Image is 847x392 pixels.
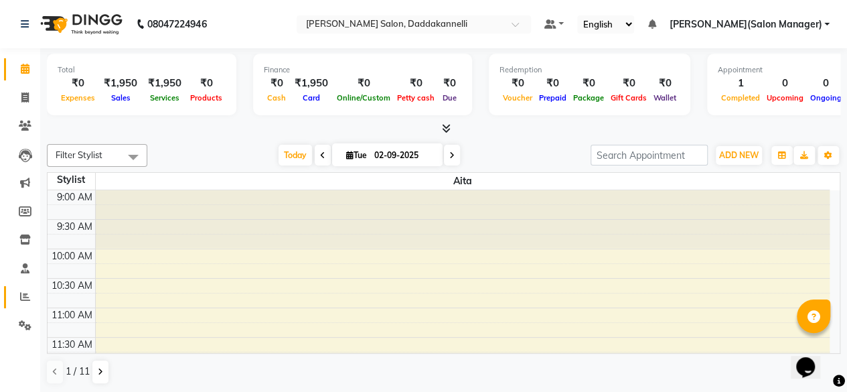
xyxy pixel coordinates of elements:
[147,93,183,103] span: Services
[279,145,312,166] span: Today
[536,76,570,91] div: ₹0
[333,93,394,103] span: Online/Custom
[147,5,206,43] b: 08047224946
[669,17,822,31] span: [PERSON_NAME](Salon Manager)
[187,76,226,91] div: ₹0
[58,76,98,91] div: ₹0
[56,149,102,160] span: Filter Stylist
[58,64,226,76] div: Total
[438,76,461,91] div: ₹0
[66,365,90,379] span: 1 / 11
[333,76,394,91] div: ₹0
[34,5,126,43] img: logo
[650,76,680,91] div: ₹0
[289,76,333,91] div: ₹1,950
[607,93,650,103] span: Gift Cards
[49,308,95,322] div: 11:00 AM
[187,93,226,103] span: Products
[718,76,763,91] div: 1
[763,93,807,103] span: Upcoming
[54,190,95,204] div: 9:00 AM
[49,338,95,352] div: 11:30 AM
[807,76,845,91] div: 0
[49,249,95,263] div: 10:00 AM
[591,145,708,166] input: Search Appointment
[394,76,438,91] div: ₹0
[716,146,762,165] button: ADD NEW
[394,93,438,103] span: Petty cash
[264,93,289,103] span: Cash
[439,93,460,103] span: Due
[718,93,763,103] span: Completed
[791,338,834,379] iframe: chat widget
[343,150,370,160] span: Tue
[108,93,134,103] span: Sales
[48,173,95,187] div: Stylist
[499,64,680,76] div: Redemption
[807,93,845,103] span: Ongoing
[96,173,830,190] span: aita
[763,76,807,91] div: 0
[570,76,607,91] div: ₹0
[54,220,95,234] div: 9:30 AM
[299,93,323,103] span: Card
[49,279,95,293] div: 10:30 AM
[607,76,650,91] div: ₹0
[650,93,680,103] span: Wallet
[143,76,187,91] div: ₹1,950
[536,93,570,103] span: Prepaid
[264,64,461,76] div: Finance
[719,150,759,160] span: ADD NEW
[570,93,607,103] span: Package
[58,93,98,103] span: Expenses
[370,145,437,166] input: 2025-09-02
[499,93,536,103] span: Voucher
[98,76,143,91] div: ₹1,950
[264,76,289,91] div: ₹0
[499,76,536,91] div: ₹0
